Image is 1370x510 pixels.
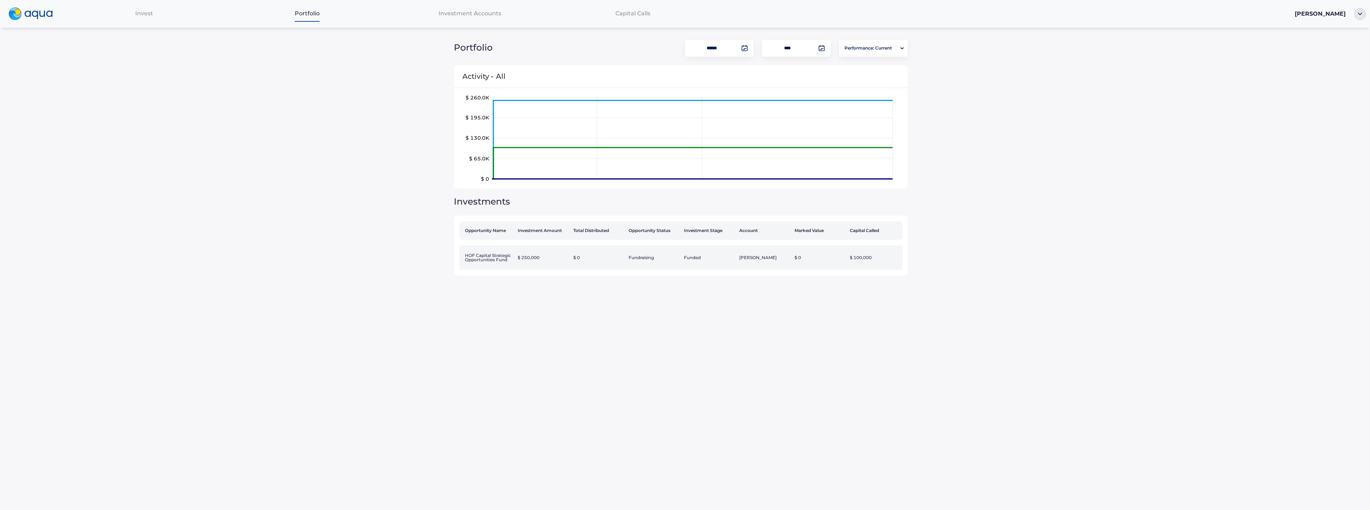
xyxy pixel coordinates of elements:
a: logo [4,6,63,22]
img: ellipse [1354,8,1366,20]
span: Portfolio [295,10,320,17]
a: Investment Accounts [389,6,552,21]
th: Account [736,221,792,240]
img: calendar [818,45,825,52]
span: Performance: Current [844,41,892,55]
td: $ 100,000 [847,246,902,270]
span: All [496,72,506,81]
tspan: $ 130.0K [466,135,489,141]
a: Invest [63,6,226,21]
th: Investment Stage [681,221,736,240]
span: Activity • [462,63,493,89]
img: portfolio-arrow [900,47,904,50]
img: logo [9,7,53,20]
a: Portfolio [225,6,389,21]
td: [PERSON_NAME] [736,246,792,270]
th: Opportunity Status [626,221,681,240]
td: $ 0 [570,246,626,270]
tspan: $ 260.0K [466,94,489,101]
span: [PERSON_NAME] [1295,10,1346,17]
img: calendar [741,45,748,52]
span: Capital Calls [615,10,650,17]
td: $ 0 [792,246,847,270]
a: Capital Calls [551,6,714,21]
td: Funded [681,246,736,270]
td: Fundraising [626,246,681,270]
th: Investment Amount [515,221,570,240]
th: Marked Value [792,221,847,240]
span: Investments [454,196,510,207]
tspan: $ 195.0K [466,114,489,121]
td: HOF Capital Strategic Opportunities Fund [460,246,515,270]
th: Opportunity Name [460,221,515,240]
tspan: $ 0 [481,176,489,182]
span: Investment Accounts [438,10,501,17]
td: $ 250,000 [515,246,570,270]
span: Portfolio [454,42,493,53]
tspan: $ 65.0K [469,155,489,162]
th: Capital Called [847,221,902,240]
th: Total Distributed [570,221,626,240]
button: Performance: Currentportfolio-arrow [839,40,908,57]
span: Invest [135,10,153,17]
